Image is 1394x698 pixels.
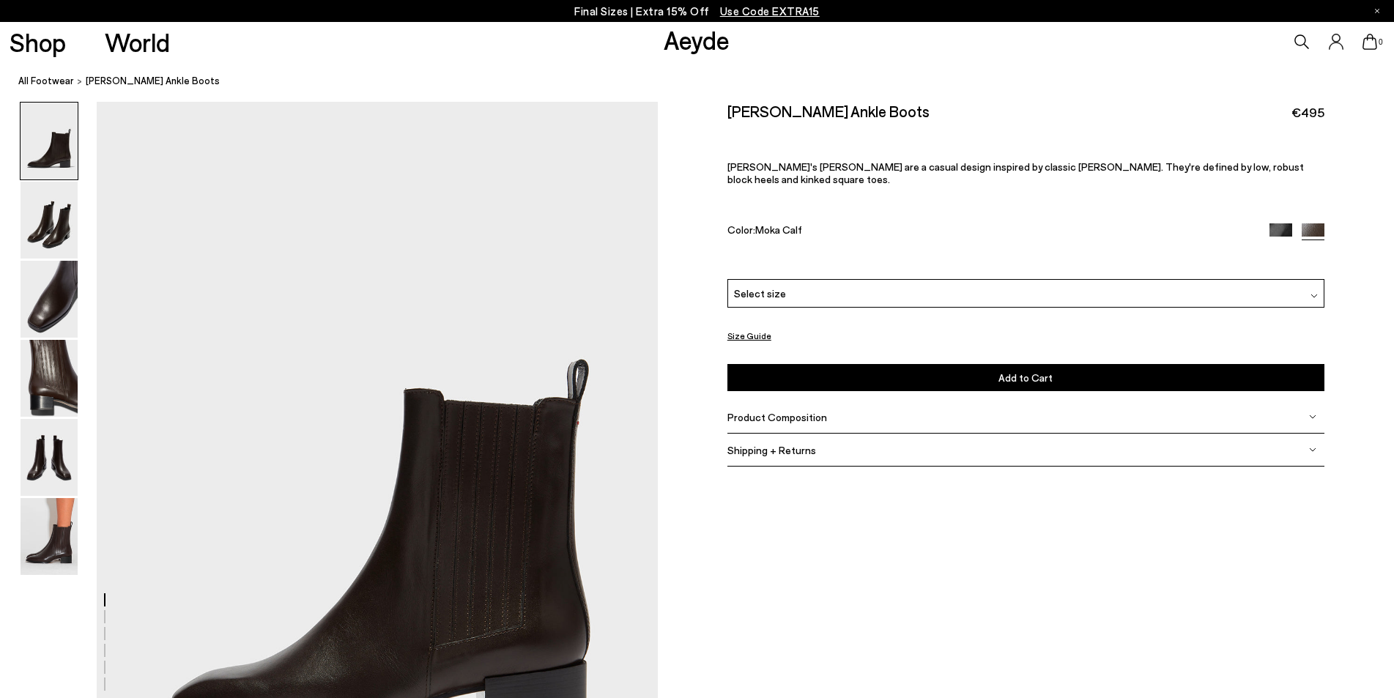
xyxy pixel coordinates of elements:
[21,419,78,496] img: Neil Leather Ankle Boots - Image 5
[105,29,170,55] a: World
[574,2,820,21] p: Final Sizes | Extra 15% Off
[727,411,827,423] span: Product Composition
[727,102,930,120] h2: [PERSON_NAME] Ankle Boots
[727,160,1304,185] span: [PERSON_NAME]'s [PERSON_NAME] are a casual design inspired by classic [PERSON_NAME]. They're defi...
[18,62,1394,102] nav: breadcrumb
[21,498,78,575] img: Neil Leather Ankle Boots - Image 6
[86,73,220,89] span: [PERSON_NAME] Ankle Boots
[755,223,802,236] span: Moka Calf
[720,4,820,18] span: Navigate to /collections/ss25-final-sizes
[1310,292,1318,300] img: svg%3E
[21,261,78,338] img: Neil Leather Ankle Boots - Image 3
[1309,413,1316,420] img: svg%3E
[727,327,771,345] button: Size Guide
[21,182,78,259] img: Neil Leather Ankle Boots - Image 2
[998,371,1053,384] span: Add to Cart
[727,364,1324,391] button: Add to Cart
[10,29,66,55] a: Shop
[1363,34,1377,50] a: 0
[21,340,78,417] img: Neil Leather Ankle Boots - Image 4
[1309,446,1316,453] img: svg%3E
[664,24,730,55] a: Aeyde
[727,223,1250,240] div: Color:
[727,444,816,456] span: Shipping + Returns
[1377,38,1384,46] span: 0
[18,73,74,89] a: All Footwear
[1291,103,1324,122] span: €495
[734,286,786,301] span: Select size
[21,103,78,179] img: Neil Leather Ankle Boots - Image 1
